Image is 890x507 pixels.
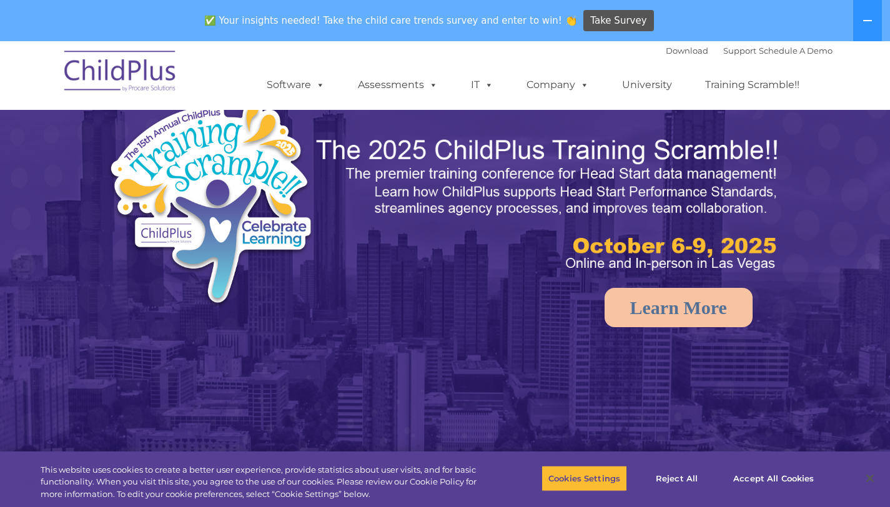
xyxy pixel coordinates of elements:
[583,10,654,32] a: Take Survey
[345,72,450,97] a: Assessments
[590,10,646,32] span: Take Survey
[605,288,753,327] a: Learn More
[723,46,756,56] a: Support
[541,465,627,491] button: Cookies Settings
[693,72,812,97] a: Training Scramble!!
[759,46,833,56] a: Schedule A Demo
[58,42,183,104] img: ChildPlus by Procare Solutions
[199,8,581,32] span: ✅ Your insights needed! Take the child care trends survey and enter to win! 👏
[638,465,716,491] button: Reject All
[856,465,884,492] button: Close
[726,465,821,491] button: Accept All Cookies
[666,46,833,56] font: |
[514,72,601,97] a: Company
[666,46,708,56] a: Download
[458,72,506,97] a: IT
[610,72,685,97] a: University
[41,464,490,501] div: This website uses cookies to create a better user experience, provide statistics about user visit...
[254,72,337,97] a: Software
